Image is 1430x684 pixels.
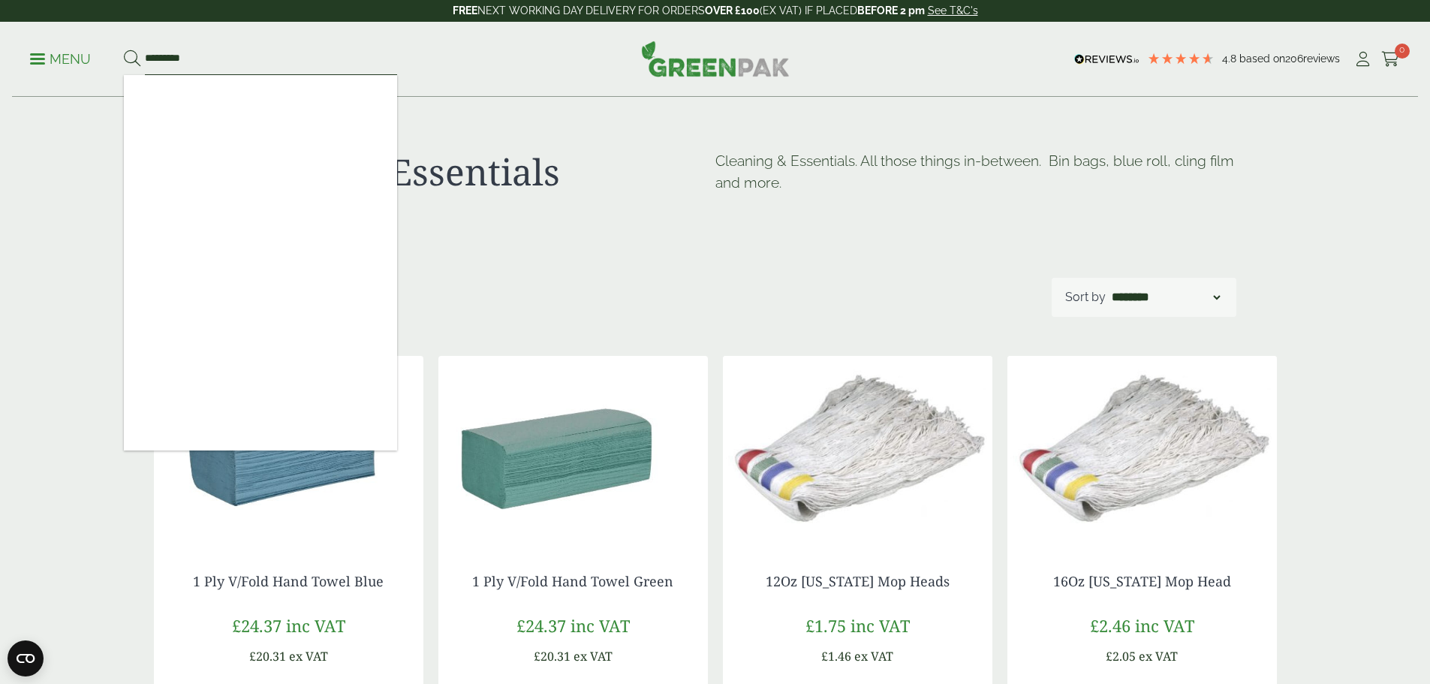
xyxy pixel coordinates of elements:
a: 0 [1381,48,1400,71]
p: Sort by [1065,288,1106,306]
img: 4030049A-12oz-Kentucky-Mop-Head [723,356,992,544]
i: My Account [1353,52,1372,67]
span: Based on [1239,53,1285,65]
span: ex VAT [1139,648,1178,664]
span: inc VAT [570,614,630,637]
span: ex VAT [289,648,328,664]
span: £24.37 [232,614,281,637]
span: reviews [1303,53,1340,65]
a: See T&C's [928,5,978,17]
select: Shop order [1109,288,1223,306]
span: 4.8 [1222,53,1239,65]
span: inc VAT [286,614,345,637]
span: £2.46 [1090,614,1130,637]
span: 0 [1395,44,1410,59]
div: 4.79 Stars [1147,52,1215,65]
span: £24.37 [516,614,566,637]
a: 16Oz [US_STATE] Mop Head [1053,572,1231,590]
span: £2.05 [1106,648,1136,664]
strong: BEFORE 2 pm [857,5,925,17]
img: 4030050-16oz-Kentucky-Mop-Head [1007,356,1277,544]
span: 206 [1285,53,1303,65]
i: Cart [1381,52,1400,67]
span: £20.31 [534,648,570,664]
span: £20.31 [249,648,286,664]
a: 12Oz [US_STATE] Mop Heads [766,572,950,590]
span: £1.46 [821,648,851,664]
button: Open CMP widget [8,640,44,676]
span: inc VAT [1135,614,1194,637]
span: ex VAT [854,648,893,664]
span: ex VAT [574,648,613,664]
strong: OVER £100 [705,5,760,17]
img: 3630015B-1-Ply-V-Fold-Hand-Towel-Green [438,356,708,544]
span: inc VAT [850,614,910,637]
a: 1 Ply V/Fold Hand Towel Blue [193,572,384,590]
img: GreenPak Supplies [641,41,790,77]
strong: FREE [453,5,477,17]
img: REVIEWS.io [1074,54,1139,65]
p: Cleaning & Essentials. All those things in-between. Bin bags, blue roll, cling film and more. [715,150,1236,194]
span: £1.75 [805,614,846,637]
p: Menu [30,50,91,68]
h1: Cleaning & Essentials [194,150,715,194]
a: Menu [30,50,91,65]
a: 1 Ply V/Fold Hand Towel Green [472,572,673,590]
